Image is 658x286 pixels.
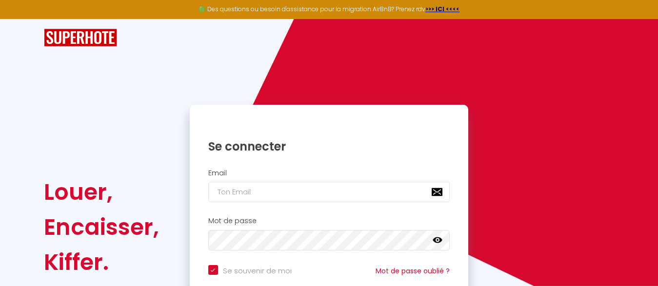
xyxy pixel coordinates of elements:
[44,29,117,47] img: SuperHote logo
[208,139,450,154] h1: Se connecter
[208,182,450,202] input: Ton Email
[208,217,450,225] h2: Mot de passe
[376,266,450,276] a: Mot de passe oublié ?
[44,174,159,210] div: Louer,
[44,245,159,280] div: Kiffer.
[208,169,450,177] h2: Email
[44,210,159,245] div: Encaisser,
[425,5,459,13] a: >>> ICI <<<<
